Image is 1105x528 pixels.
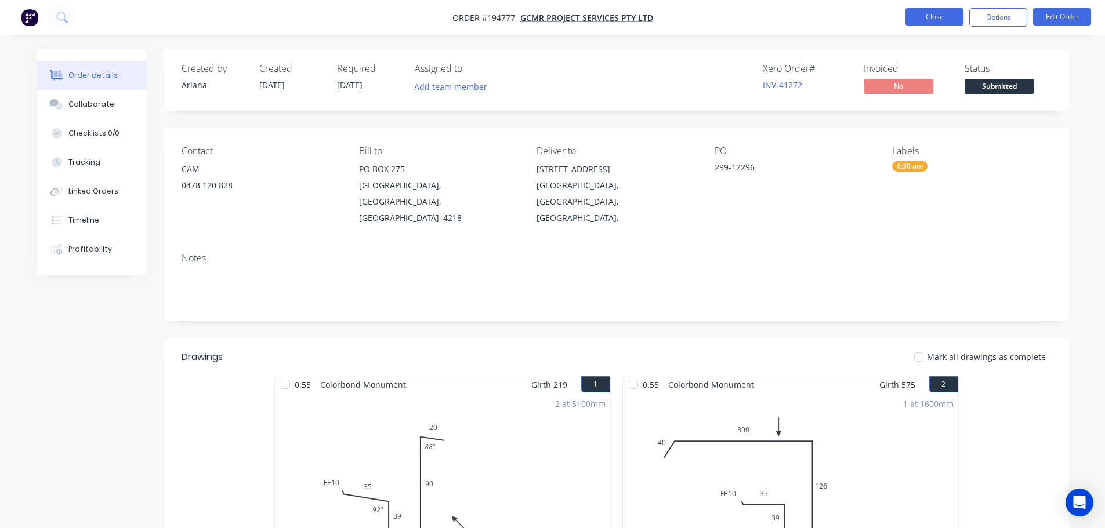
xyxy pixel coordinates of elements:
a: INV-41272 [763,79,802,90]
span: 0.55 [638,376,664,393]
button: Options [969,8,1027,27]
div: 2 at 5100mm [555,398,606,410]
div: [GEOGRAPHIC_DATA], [GEOGRAPHIC_DATA], [GEOGRAPHIC_DATA], [537,177,695,226]
div: Notes [182,253,1052,264]
img: Factory [21,9,38,26]
div: Timeline [68,215,99,225]
div: [STREET_ADDRESS][GEOGRAPHIC_DATA], [GEOGRAPHIC_DATA], [GEOGRAPHIC_DATA], [537,161,695,226]
div: 299-12296 [715,161,860,177]
div: Deliver to [537,145,695,156]
div: Assigned to [415,63,531,74]
div: CAM [182,161,340,177]
div: 6:30 am [892,161,928,172]
button: Profitability [37,235,147,264]
span: 0.55 [290,376,316,393]
span: Order #194777 - [452,12,520,23]
span: Colorbond Monument [664,376,759,393]
span: Mark all drawings as complete [927,351,1046,363]
button: Linked Orders [37,177,147,206]
button: Checklists 0/0 [37,119,147,148]
button: 1 [581,376,610,392]
div: PO BOX 275 [359,161,518,177]
button: Close [905,8,963,26]
div: Labels [892,145,1051,156]
span: Colorbond Monument [316,376,411,393]
div: Invoiced [864,63,951,74]
div: Checklists 0/0 [68,128,119,139]
button: Add team member [415,79,494,94]
div: Status [965,63,1052,74]
span: Submitted [965,79,1034,93]
button: Order details [37,61,147,90]
div: Linked Orders [68,186,118,196]
a: GCMR Project Services Pty Ltd [520,12,653,23]
button: Edit Order [1033,8,1091,26]
div: [STREET_ADDRESS] [537,161,695,177]
div: Required [337,63,401,74]
button: Submitted [965,79,1034,96]
div: [GEOGRAPHIC_DATA], [GEOGRAPHIC_DATA], [GEOGRAPHIC_DATA], 4218 [359,177,518,226]
span: Girth 575 [879,376,915,393]
span: Girth 219 [531,376,567,393]
div: Created by [182,63,245,74]
div: Bill to [359,145,518,156]
span: [DATE] [259,79,285,90]
div: Tracking [68,157,100,167]
div: Ariana [182,79,245,91]
div: Xero Order # [763,63,850,74]
div: Collaborate [68,99,114,110]
button: Add team member [408,79,493,94]
div: Drawings [182,350,223,364]
button: Tracking [37,148,147,177]
div: 1 at 1600mm [903,398,954,410]
div: Order details [68,70,118,81]
span: [DATE] [337,79,363,90]
div: Profitability [68,244,112,254]
button: 2 [929,376,958,392]
span: No [864,79,933,93]
div: CAM0478 120 828 [182,161,340,198]
div: PO [715,145,874,156]
div: PO BOX 275[GEOGRAPHIC_DATA], [GEOGRAPHIC_DATA], [GEOGRAPHIC_DATA], 4218 [359,161,518,226]
div: 0478 120 828 [182,177,340,194]
div: Open Intercom Messenger [1066,489,1093,516]
div: Contact [182,145,340,156]
button: Timeline [37,206,147,235]
div: Created [259,63,323,74]
button: Collaborate [37,90,147,119]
